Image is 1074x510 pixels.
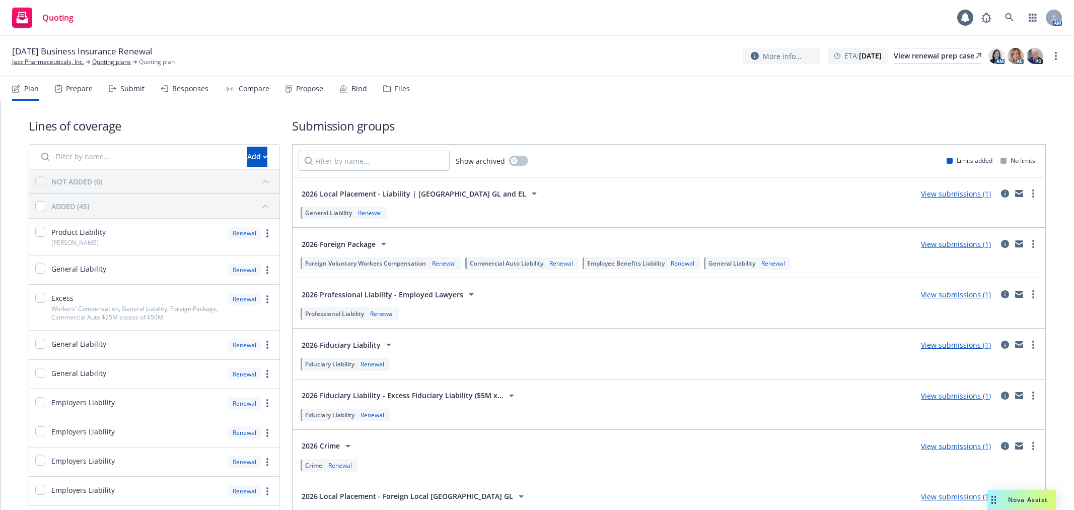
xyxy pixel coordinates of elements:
span: 2026 Local Placement - Liability | [GEOGRAPHIC_DATA] GL and EL [302,188,526,199]
a: more [261,485,273,497]
span: 2026 Fiduciary Liability [302,340,381,350]
div: View renewal prep case [894,48,981,63]
div: Renewal [430,259,458,268]
a: Quoting [8,4,78,32]
input: Filter by name... [299,151,450,171]
span: [PERSON_NAME] [51,238,99,247]
div: Renewal [547,259,575,268]
div: Renewal [228,456,261,468]
span: Workers' Compensation, General Liability, Foreign Package, Commercial Auto $25M excess of $50M [51,304,222,322]
button: 2026 Foreign Package [299,234,393,254]
img: photo [1027,48,1043,64]
span: General Liability [51,264,106,274]
a: more [261,293,273,305]
div: Renewal [356,209,384,217]
a: View submissions (1) [921,189,991,199]
a: Search [999,8,1020,28]
div: Add [247,147,267,166]
span: General Liability [51,368,106,378]
img: photo [1008,48,1024,64]
span: Employers Liability [51,397,115,408]
div: Responses [172,85,208,93]
div: Renewal [228,397,261,410]
div: Files [395,85,410,93]
strong: [DATE] [859,51,882,60]
a: Quoting plans [92,57,131,67]
span: Employers Liability [51,426,115,437]
div: Renewal [228,485,261,497]
div: Submit [120,85,145,93]
span: 2026 Local Placement - Foreign Local [GEOGRAPHIC_DATA] GL [302,491,513,501]
div: Renewal [228,426,261,439]
div: Renewal [228,264,261,276]
button: 2026 Professional Liability - Employed Lawyers [299,284,480,304]
button: 2026 Local Placement - Liability | [GEOGRAPHIC_DATA] GL and EL [299,183,543,204]
div: Renewal [759,259,787,268]
button: ADDED (45) [51,198,273,214]
button: Add [247,147,267,167]
span: Commercial Auto Liability [470,259,543,268]
div: No limits [1000,156,1035,165]
a: more [1027,440,1039,452]
span: General Liability [305,209,352,217]
div: Prepare [66,85,93,93]
span: Crime [305,461,322,470]
button: 2026 Crime [299,436,357,456]
h1: Submission groups [292,117,1046,134]
span: General Liability [51,339,106,349]
div: Renewal [326,461,354,470]
span: Employers Liability [51,456,115,466]
div: Propose [296,85,323,93]
a: mail [1013,440,1025,452]
span: Employee Benefits Liability [587,259,665,268]
a: more [261,368,273,380]
h1: Lines of coverage [29,117,280,134]
a: more [261,397,273,409]
div: Renewal [359,411,386,419]
span: Foreign Voluntary Workers Compensation [305,259,426,268]
a: more [1050,50,1062,62]
a: circleInformation [999,288,1011,300]
div: NOT ADDED (0) [51,176,102,187]
div: Drag to move [987,490,1000,510]
button: More info... [743,48,820,65]
button: 2026 Fiduciary Liability - Excess Fiduciary Liability ($5M x... [299,386,521,406]
span: ETA : [844,50,882,61]
button: 2026 Fiduciary Liability [299,335,398,355]
a: mail [1013,187,1025,200]
a: more [261,227,273,239]
div: Renewal [359,360,386,368]
a: View submissions (1) [921,492,991,501]
span: Quoting [42,14,74,22]
span: 2026 Fiduciary Liability - Excess Fiduciary Liability ($5M x... [302,390,504,401]
a: circleInformation [999,238,1011,250]
span: Product Liability [51,227,106,237]
div: Compare [239,85,269,93]
a: more [1027,187,1039,200]
button: Nova Assist [987,490,1056,510]
div: Bind [351,85,367,93]
span: Fiduciary Liability [305,411,354,419]
a: more [1027,288,1039,300]
div: Renewal [669,259,696,268]
a: mail [1013,339,1025,351]
span: 2026 Foreign Package [302,239,376,249]
a: Switch app [1023,8,1043,28]
a: View submissions (1) [921,441,991,451]
input: Filter by name... [35,147,241,167]
div: ADDED (45) [51,201,89,212]
div: Renewal [228,293,261,305]
a: circleInformation [999,187,1011,200]
a: View submissions (1) [921,340,991,350]
a: circleInformation [999,390,1011,402]
span: [DATE] Business Insurance Renewal [12,45,152,57]
span: 2026 Crime [302,440,340,451]
div: Renewal [368,309,396,318]
a: circleInformation [999,440,1011,452]
div: Renewal [228,368,261,380]
a: mail [1013,288,1025,300]
span: Excess [51,293,74,303]
a: more [261,427,273,439]
img: photo [988,48,1005,64]
a: more [1027,238,1039,250]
